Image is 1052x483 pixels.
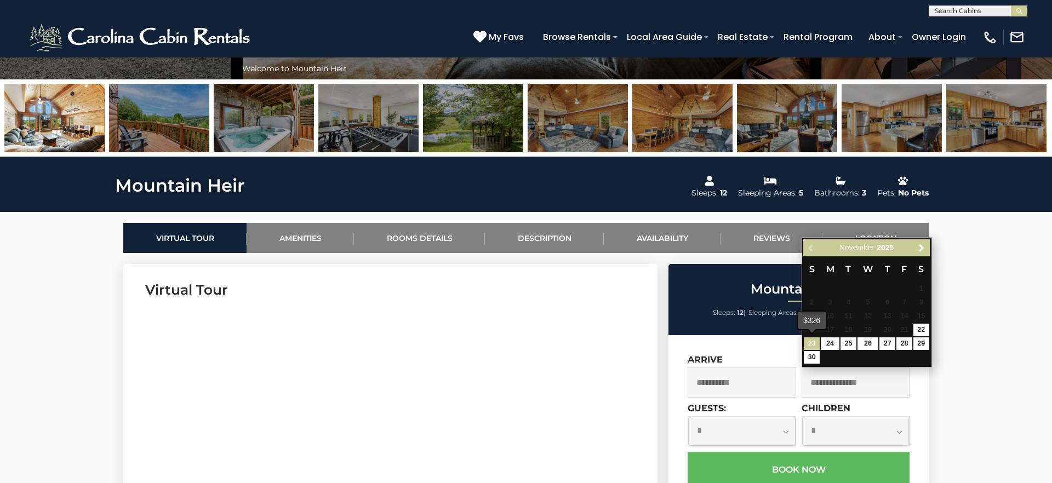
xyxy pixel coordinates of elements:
[841,296,856,309] span: 4
[821,324,839,336] span: 17
[721,223,822,253] a: Reviews
[913,324,929,336] a: 22
[804,296,820,309] span: 2
[145,280,636,300] h3: Virtual Tour
[821,296,839,309] span: 3
[621,27,707,47] a: Local Area Guide
[917,244,926,252] span: Next
[27,21,255,54] img: White-1-2.png
[857,337,878,350] a: 26
[809,264,815,274] span: Sunday
[604,223,721,253] a: Availability
[671,282,926,296] h2: Mountain Heir
[913,337,929,350] a: 29
[318,84,419,152] img: 166977699
[845,264,851,274] span: Tuesday
[896,310,912,323] span: 14
[778,27,858,47] a: Rental Program
[748,308,798,317] span: Sleeping Areas:
[538,27,616,47] a: Browse Rentals
[982,30,998,45] img: phone-regular-white.png
[123,223,247,253] a: Virtual Tour
[822,223,929,253] a: Location
[800,308,804,317] strong: 5
[915,241,929,255] a: Next
[857,310,878,323] span: 12
[632,84,733,152] img: 166977681
[857,324,878,336] span: 19
[879,296,895,309] span: 6
[913,296,929,309] span: 8
[802,403,850,413] label: Children
[946,84,1047,152] img: 166977685
[737,308,744,317] strong: 12
[896,296,912,309] span: 7
[804,351,820,364] a: 30
[804,337,820,350] a: 23
[901,264,907,274] span: Friday
[473,30,527,44] a: My Favs
[879,324,895,336] span: 20
[4,84,105,152] img: 166977682
[821,337,839,350] a: 24
[237,58,815,79] div: Welcome to Mountain Heir
[1009,30,1025,45] img: mail-regular-white.png
[748,306,806,320] li: |
[821,310,839,323] span: 10
[842,84,942,152] img: 166977684
[247,223,354,253] a: Amenities
[913,283,929,295] span: 1
[839,243,875,252] span: November
[214,84,314,152] img: 166977703
[688,354,723,365] label: Arrive
[885,264,890,274] span: Thursday
[712,27,773,47] a: Real Estate
[841,337,856,350] a: 25
[879,337,895,350] a: 27
[863,264,873,274] span: Wednesday
[489,30,524,44] span: My Favs
[913,310,929,323] span: 15
[713,306,746,320] li: |
[879,310,895,323] span: 13
[896,337,912,350] a: 28
[906,27,971,47] a: Owner Login
[863,27,901,47] a: About
[528,84,628,152] img: 166977680
[857,296,878,309] span: 5
[713,308,735,317] span: Sleeps:
[354,223,485,253] a: Rooms Details
[918,264,924,274] span: Saturday
[877,243,894,252] span: 2025
[109,84,209,152] img: 166977708
[798,312,826,329] div: $326
[423,84,523,152] img: 166977714
[826,264,834,274] span: Monday
[737,84,837,152] img: 166977683
[485,223,604,253] a: Description
[688,403,726,413] label: Guests:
